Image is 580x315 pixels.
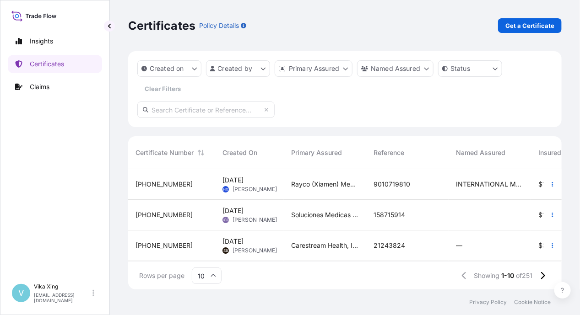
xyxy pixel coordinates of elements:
[18,288,24,298] span: V
[222,237,244,246] span: [DATE]
[233,247,277,254] span: [PERSON_NAME]
[456,148,505,157] span: Named Assured
[137,81,189,96] button: Clear Filters
[222,176,244,185] span: [DATE]
[291,210,359,219] span: Soluciones Medicas Exportacion, S de [PERSON_NAME] de C.V.
[136,180,193,189] span: [PHONE_NUMBER]
[542,242,547,249] span: 3
[291,180,359,189] span: Rayco (Xiamen) Medical Products Company Limited
[275,60,352,77] button: distributor Filter options
[374,148,404,157] span: Reference
[233,186,277,193] span: [PERSON_NAME]
[474,271,500,280] span: Showing
[538,148,580,157] span: Insured Value
[199,21,239,30] p: Policy Details
[538,212,542,218] span: $
[218,64,253,73] p: Created by
[450,64,470,73] p: Status
[374,180,410,189] span: 9010719810
[542,181,553,187] span: 146
[438,60,502,77] button: certificateStatus Filter options
[357,60,434,77] button: cargoOwner Filter options
[206,60,270,77] button: createdBy Filter options
[222,215,230,224] span: JCC
[542,212,549,218] span: 10
[498,18,562,33] a: Get a Certificate
[374,241,405,250] span: 21243824
[291,148,342,157] span: Primary Assured
[469,299,507,306] a: Privacy Policy
[136,210,193,219] span: [PHONE_NUMBER]
[150,64,184,73] p: Created on
[145,84,181,93] p: Clear Filters
[8,32,102,50] a: Insights
[222,206,244,215] span: [DATE]
[374,210,405,219] span: 158715914
[505,21,554,30] p: Get a Certificate
[371,64,420,73] p: Named Assured
[136,148,194,157] span: Certificate Number
[223,185,228,194] span: HX
[137,60,201,77] button: createdOn Filter options
[456,241,462,250] span: —
[128,18,195,33] p: Certificates
[34,292,91,303] p: [EMAIL_ADDRESS][DOMAIN_NAME]
[139,271,184,280] span: Rows per page
[8,78,102,96] a: Claims
[195,147,206,158] button: Sort
[538,181,542,187] span: $
[516,271,533,280] span: of 251
[34,283,91,290] p: Vika Xing
[538,242,542,249] span: $
[514,299,551,306] a: Cookie Notice
[456,180,524,189] span: INTERNATIONAL MEDICAL EQUIPMENT CO., LTD
[222,148,257,157] span: Created On
[8,55,102,73] a: Certificates
[291,241,359,250] span: Carestream Health, Inc.
[136,241,193,250] span: [PHONE_NUMBER]
[30,82,49,91] p: Claims
[30,37,53,46] p: Insights
[289,64,339,73] p: Primary Assured
[137,101,275,118] input: Search Certificate or Reference...
[223,246,228,255] span: SB
[233,216,277,224] span: [PERSON_NAME]
[30,59,64,69] p: Certificates
[502,271,515,280] span: 1-10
